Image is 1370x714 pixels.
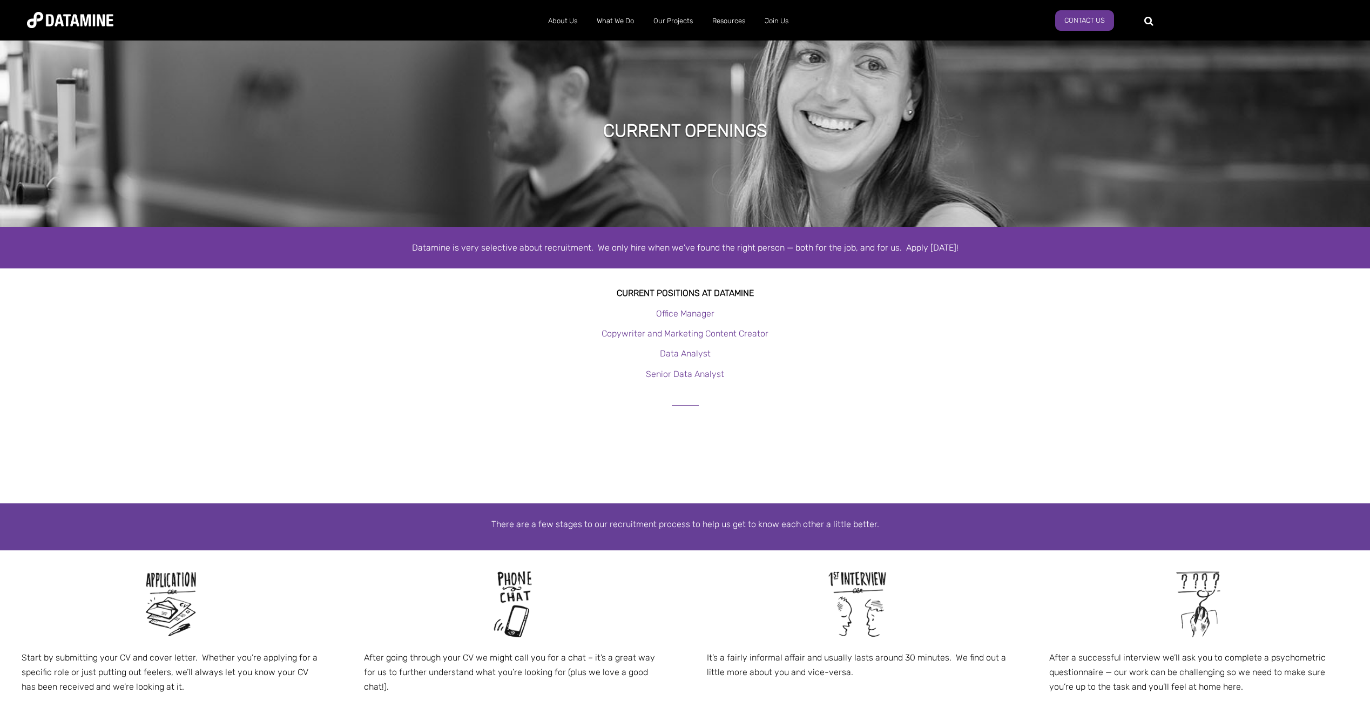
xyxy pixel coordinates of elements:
p: After going through your CV we might call you for a chat – it’s a great way for us to further und... [364,650,663,695]
h1: Current Openings [603,119,767,143]
strong: Current Positions at datamine [617,288,754,298]
img: Datamine [27,12,113,28]
a: Our Projects [644,7,703,35]
p: Start by submitting your CV and cover letter. Whether you’re applying for a specific role or just... [22,650,321,695]
img: Join Us! [131,564,212,645]
p: It’s a fairly informal affair and usually lasts around 30 minutes. We find out a little more abou... [707,650,1006,679]
img: Join Us! [1158,564,1239,645]
a: Data Analyst [660,348,711,359]
a: About Us [538,7,587,35]
a: Join Us [755,7,798,35]
a: What We Do [587,7,644,35]
p: After a successful interview we’ll ask you to complete a psychometric questionnaire — our work ca... [1049,650,1348,695]
a: Contact Us [1055,10,1114,31]
p: There are a few stages to our recruitment process to help us get to know each other a little better. [377,517,993,531]
div: Datamine is very selective about recruitment. We only hire when we've found the right person — bo... [377,240,993,255]
img: Join Us! [473,564,554,645]
a: Senior Data Analyst [646,369,724,379]
a: Resources [703,7,755,35]
a: Copywriter and Marketing Content Creator [602,328,768,339]
a: Office Manager [656,308,714,319]
img: Join Us! [816,564,897,645]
